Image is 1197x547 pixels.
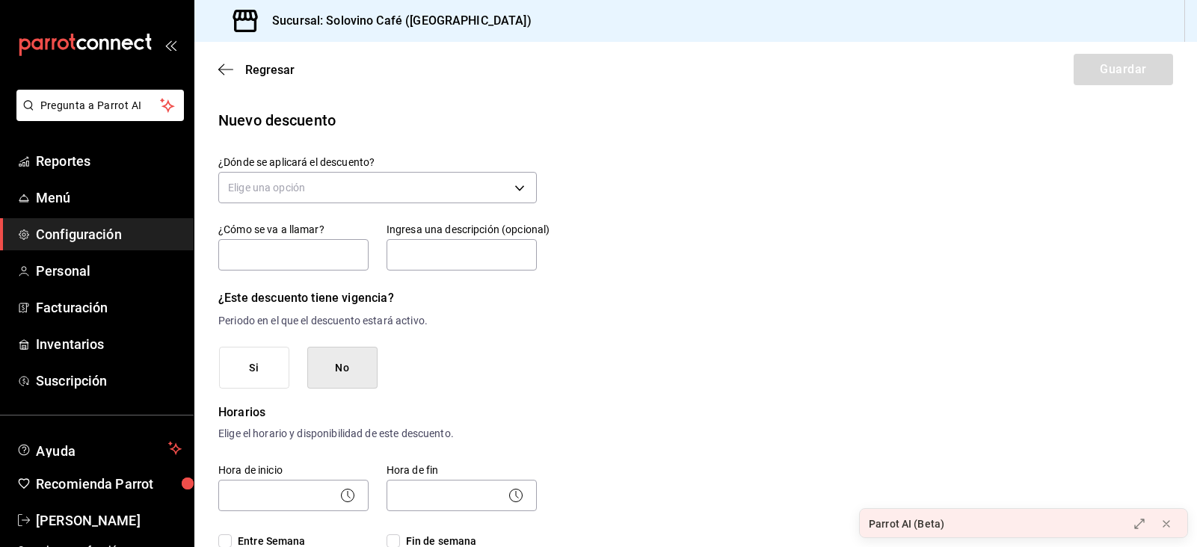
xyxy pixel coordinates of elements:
[218,426,537,442] p: Elige el horario y disponibilidad de este descuento.
[164,39,176,51] button: open_drawer_menu
[218,109,1173,132] div: Nuevo descuento
[36,371,182,391] span: Suscripción
[40,98,161,114] span: Pregunta a Parrot AI
[260,12,532,30] h3: Sucursal: Solovino Café ([GEOGRAPHIC_DATA])
[36,188,182,208] span: Menú
[218,224,369,235] label: ¿Cómo se va a llamar?
[218,172,537,203] div: Elige una opción
[218,63,295,77] button: Regresar
[218,288,537,309] h6: ¿Este descuento tiene vigencia?
[869,516,944,532] div: Parrot AI (Beta)
[36,439,162,457] span: Ayuda
[36,224,182,244] span: Configuración
[36,510,182,531] span: [PERSON_NAME]
[36,474,182,494] span: Recomienda Parrot
[219,347,289,389] button: Si
[245,63,295,77] span: Regresar
[36,151,182,171] span: Reportes
[36,334,182,354] span: Inventarios
[307,347,378,389] button: No
[218,464,369,475] label: Hora de inicio
[218,313,537,329] p: Periodo en el que el descuento estará activo.
[10,108,184,124] a: Pregunta a Parrot AI
[387,224,537,235] label: Ingresa una descripción (opcional)
[36,297,182,318] span: Facturación
[16,90,184,121] button: Pregunta a Parrot AI
[36,261,182,281] span: Personal
[218,404,537,421] p: Horarios
[387,464,537,475] label: Hora de fin
[218,157,537,167] label: ¿Dónde se aplicará el descuento?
